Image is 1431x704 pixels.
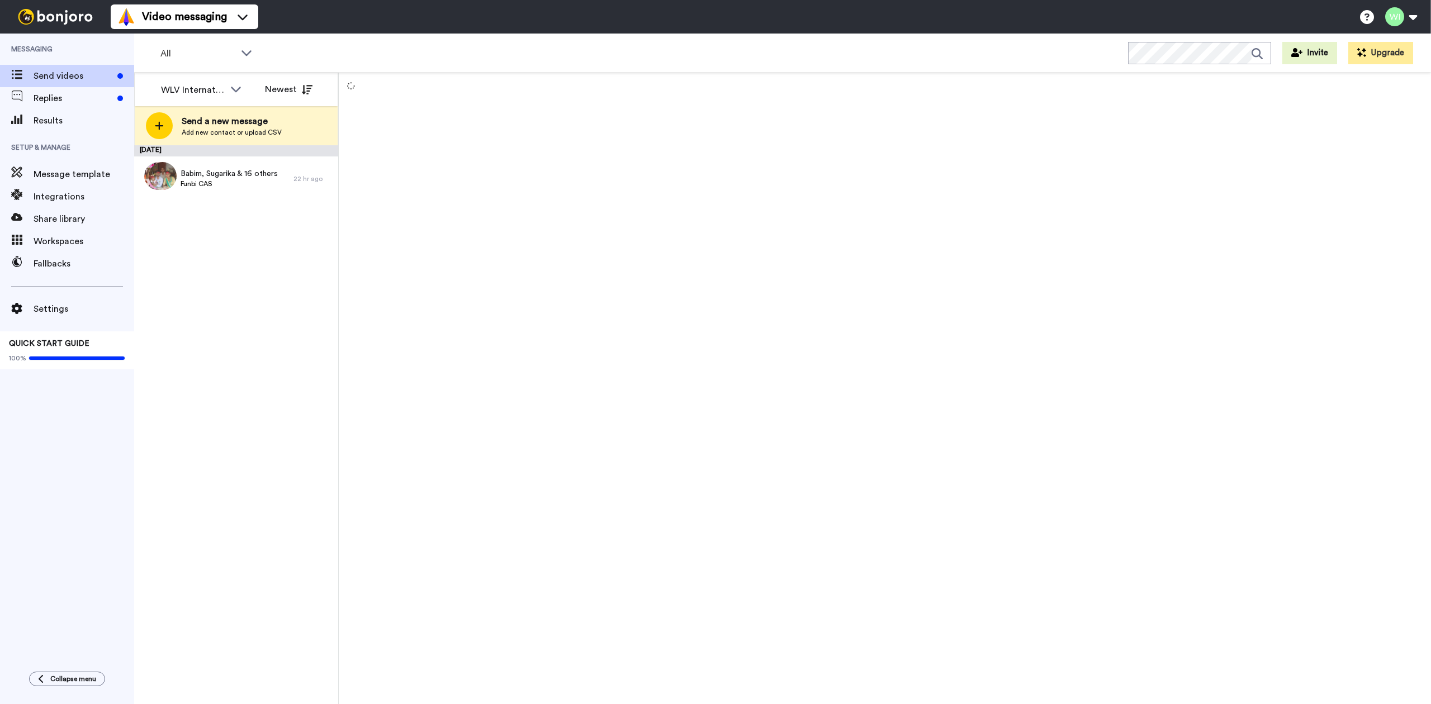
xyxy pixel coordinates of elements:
[257,78,321,101] button: Newest
[1282,42,1337,64] button: Invite
[34,69,113,83] span: Send videos
[34,114,134,127] span: Results
[9,340,89,348] span: QUICK START GUIDE
[134,145,338,156] div: [DATE]
[160,47,235,60] span: All
[9,354,26,363] span: 100%
[34,92,113,105] span: Replies
[181,179,278,188] span: Funbi CAS
[293,174,333,183] div: 22 hr ago
[13,9,97,25] img: bj-logo-header-white.svg
[146,162,174,190] img: 0e2ec387-16c1-4ea4-b2b6-9817051ede00.jpg
[34,190,134,203] span: Integrations
[144,162,172,190] img: 1ad691f0-6af5-453b-b708-3729161090b9.jpg
[29,672,105,686] button: Collapse menu
[182,128,282,137] span: Add new contact or upload CSV
[161,83,225,97] div: WLV International
[34,212,134,226] span: Share library
[34,168,134,181] span: Message template
[50,674,96,683] span: Collapse menu
[34,257,134,270] span: Fallbacks
[34,302,134,316] span: Settings
[117,8,135,26] img: vm-color.svg
[149,162,177,190] img: 0ace3649-1608-4a1b-a24d-fc3824ed5fab.jpg
[142,9,227,25] span: Video messaging
[181,168,278,179] span: Babim, Sugarika & 16 others
[182,115,282,128] span: Send a new message
[1348,42,1413,64] button: Upgrade
[34,235,134,248] span: Workspaces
